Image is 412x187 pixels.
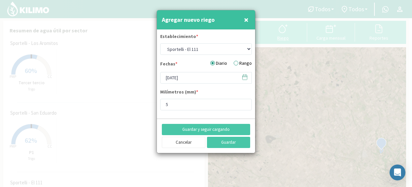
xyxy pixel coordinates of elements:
h4: Agregar nuevo riego [162,15,215,24]
div: Open Intercom Messenger [390,165,405,180]
label: Diario [210,60,227,67]
label: Establecimiento [160,33,198,42]
button: Guardar y seguir cargando [162,124,250,135]
label: Rango [234,60,252,67]
button: Cancelar [162,137,205,148]
label: Milímetros (mm) [160,89,198,97]
button: Close [242,13,250,26]
button: Guardar [207,137,250,148]
label: Fechas [160,60,177,69]
span: × [244,14,249,25]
